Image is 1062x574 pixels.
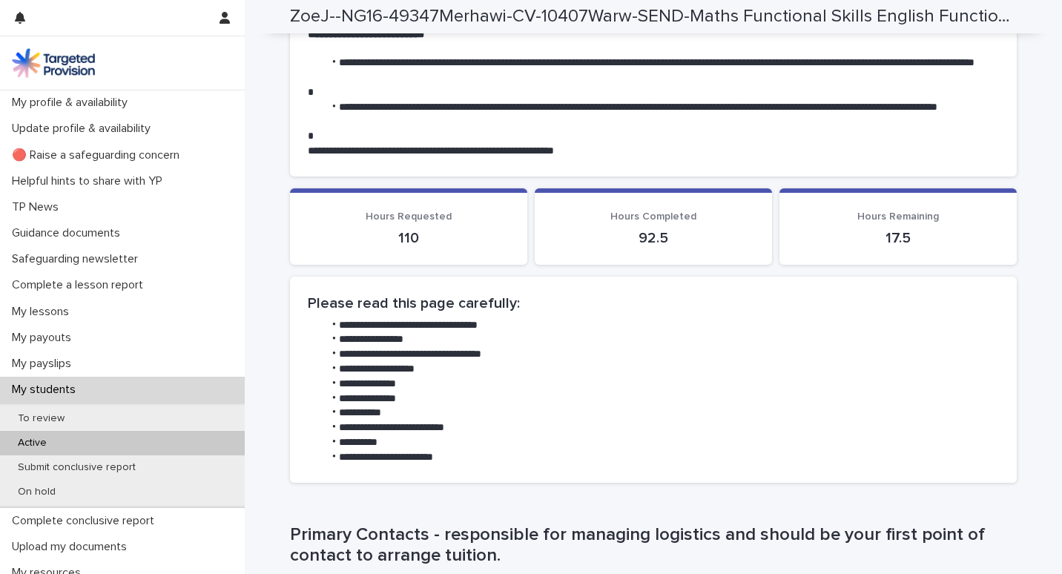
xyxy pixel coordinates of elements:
p: Safeguarding newsletter [6,252,150,266]
p: 17.5 [797,229,999,247]
p: To review [6,412,76,425]
span: Hours Requested [366,211,452,222]
p: Upload my documents [6,540,139,554]
span: Hours Remaining [857,211,939,222]
p: Submit conclusive report [6,461,148,474]
h2: Please read this page carefully: [308,294,999,312]
h2: ZoeJ--NG16-49347Merhawi-CV-10407Warw-SEND-Maths Functional Skills English Functional Skills-15645 [290,6,1011,27]
p: My profile & availability [6,96,139,110]
p: Active [6,437,59,449]
p: 110 [308,229,509,247]
p: Complete a lesson report [6,278,155,292]
p: My payslips [6,357,83,371]
p: My lessons [6,305,81,319]
p: 92.5 [553,229,754,247]
p: My students [6,383,88,397]
h1: Primary Contacts - responsible for managing logistics and should be your first point of contact t... [290,524,1017,567]
img: M5nRWzHhSzIhMunXDL62 [12,48,95,78]
p: 🔴 Raise a safeguarding concern [6,148,191,162]
p: Update profile & availability [6,122,162,136]
span: Hours Completed [610,211,696,222]
p: Complete conclusive report [6,514,166,528]
p: TP News [6,200,70,214]
p: On hold [6,486,67,498]
p: My payouts [6,331,83,345]
p: Helpful hints to share with YP [6,174,174,188]
p: Guidance documents [6,226,132,240]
